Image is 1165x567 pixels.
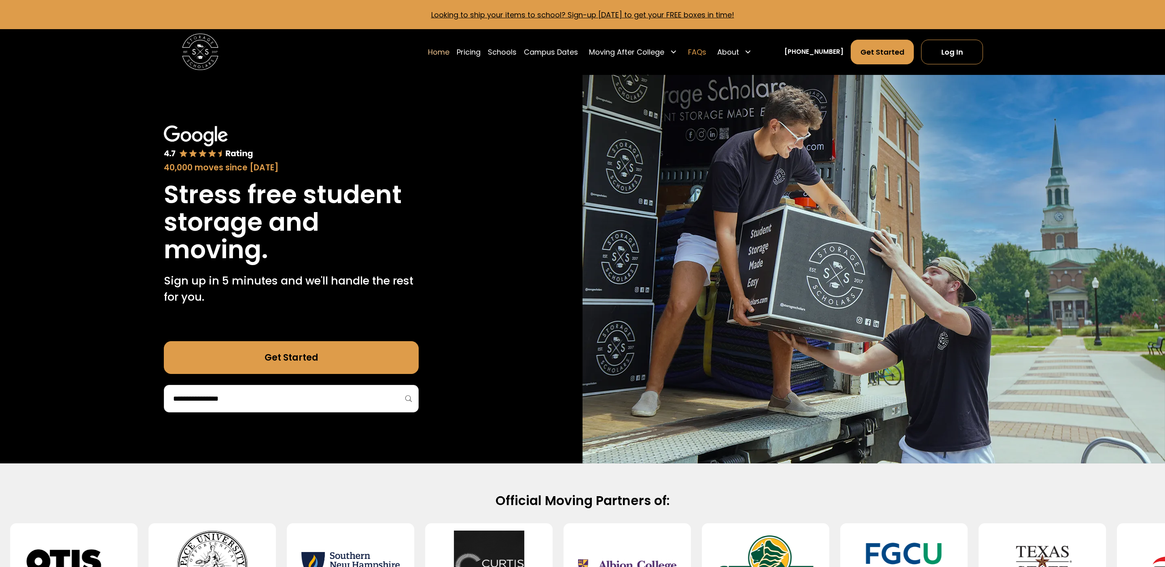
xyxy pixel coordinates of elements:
[164,125,253,159] img: Google 4.7 star rating
[717,47,739,57] div: About
[164,341,419,374] a: Get Started
[582,75,1165,463] img: Storage Scholars makes moving and storage easy.
[291,493,874,509] h2: Official Moving Partners of:
[524,39,578,65] a: Campus Dates
[688,39,706,65] a: FAQs
[714,39,756,65] div: About
[164,181,419,263] h1: Stress free student storage and moving.
[784,47,843,57] a: [PHONE_NUMBER]
[431,10,734,20] a: Looking to ship your items to school? Sign-up [DATE] to get your FREE boxes in time!
[488,39,517,65] a: Schools
[585,39,681,65] div: Moving After College
[182,34,218,70] a: home
[457,39,481,65] a: Pricing
[164,161,419,174] div: 40,000 moves since [DATE]
[921,40,983,64] a: Log In
[164,273,419,306] p: Sign up in 5 minutes and we'll handle the rest for you.
[589,47,664,57] div: Moving After College
[182,34,218,70] img: Storage Scholars main logo
[851,40,914,64] a: Get Started
[428,39,449,65] a: Home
